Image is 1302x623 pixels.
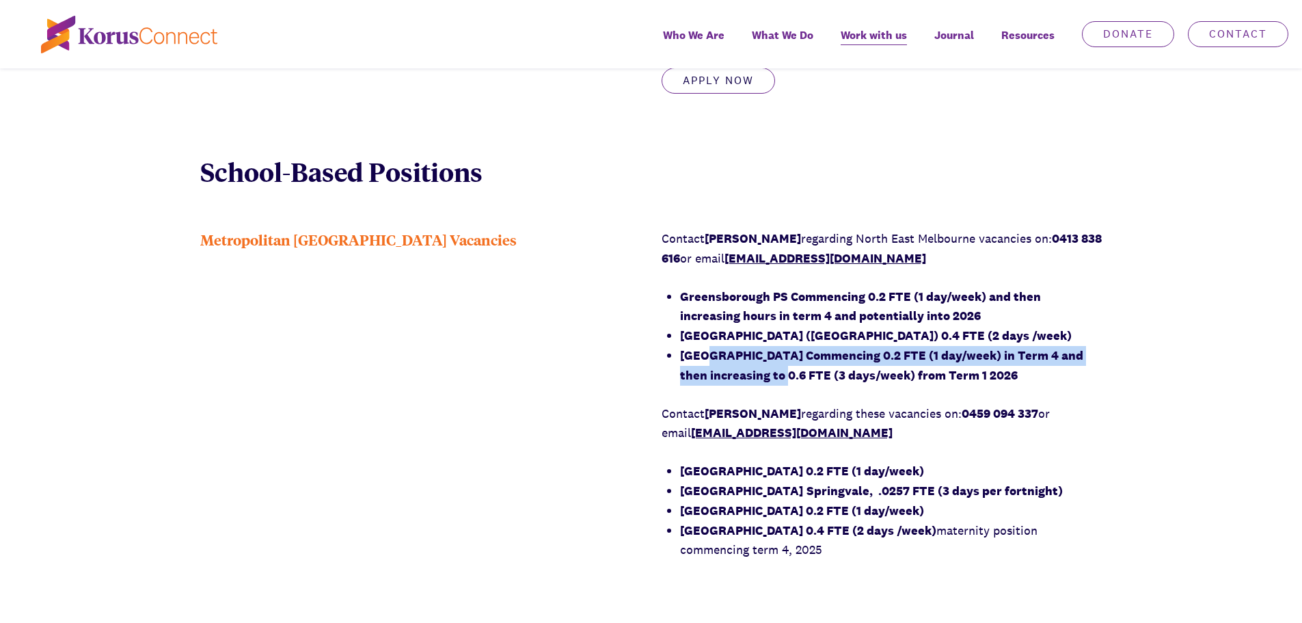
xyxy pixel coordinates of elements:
strong: 0413 838 616 [662,230,1102,266]
a: Journal [921,19,988,68]
span: Journal [934,25,974,45]
a: Work with us [827,19,921,68]
p: Contact regarding North East Melbourne vacancies on: or email [662,229,1102,269]
strong: [GEOGRAPHIC_DATA] ([GEOGRAPHIC_DATA]) 0.4 FTE (2 days /week) [680,328,1072,343]
a: What We Do [738,19,827,68]
span: Who We Are [663,25,724,45]
strong: [PERSON_NAME] [705,406,801,421]
strong: [GEOGRAPHIC_DATA] 0.2 FTE (1 day/week) [680,463,924,479]
div: Resources [988,19,1068,68]
strong: Greensborough PS Commencing 0.2 FTE (1 day/week) and then increasing hours in term 4 and potentia... [680,289,1041,324]
strong: [GEOGRAPHIC_DATA] 0.4 FTE (2 days /week) [680,522,936,538]
strong: 0459 094 337 [962,406,1038,421]
li: maternity position commencing term 4, 2025 [680,521,1102,561]
strong: [GEOGRAPHIC_DATA] Commencing 0.2 FTE (1 day/week) in Term 4 and then increasing to 0.6 FTE (3 day... [680,347,1083,383]
a: Contact [1188,21,1288,47]
strong: Springvale, .0257 FTE (3 days per fortnight) [806,483,1063,499]
img: korus-connect%2Fc5177985-88d5-491d-9cd7-4a1febad1357_logo.svg [41,16,217,53]
a: [EMAIL_ADDRESS][DOMAIN_NAME] [691,425,893,440]
a: Donate [1082,21,1174,47]
strong: [GEOGRAPHIC_DATA] 0.2 FTE (1 day/week) [680,503,924,518]
a: Who We Are [649,19,738,68]
span: Work with us [841,25,907,45]
span: What We Do [752,25,813,45]
strong: [PERSON_NAME] [705,230,801,246]
a: Apply Now [662,68,775,94]
div: Metropolitan [GEOGRAPHIC_DATA] Vacancies [200,229,641,579]
a: [EMAIL_ADDRESS][DOMAIN_NAME] [724,250,926,266]
strong: [GEOGRAPHIC_DATA] [680,483,803,499]
p: School-Based Positions [200,155,872,188]
p: Contact regarding these vacancies on: or email [662,404,1102,444]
